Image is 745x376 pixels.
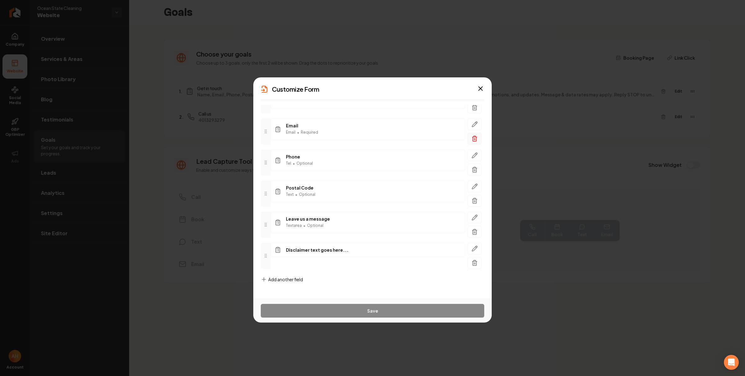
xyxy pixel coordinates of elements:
span: Phone [286,154,313,160]
span: Email [286,130,296,135]
h2: Customize Form [272,85,319,94]
span: Tel [286,161,291,166]
span: Optional [296,161,313,166]
span: Postal Code [286,185,315,191]
span: • [292,160,295,167]
span: Textarea [286,223,302,228]
span: Leave us a message [286,216,330,222]
span: Text [286,192,294,197]
span: Required [301,130,318,135]
span: • [297,129,300,136]
span: Add another field [268,276,303,282]
span: • [295,191,298,198]
span: Optional [299,192,315,197]
span: Disclaimer text goes here... [286,247,349,253]
span: • [303,222,306,229]
span: Email [286,122,318,129]
span: Optional [307,223,323,228]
